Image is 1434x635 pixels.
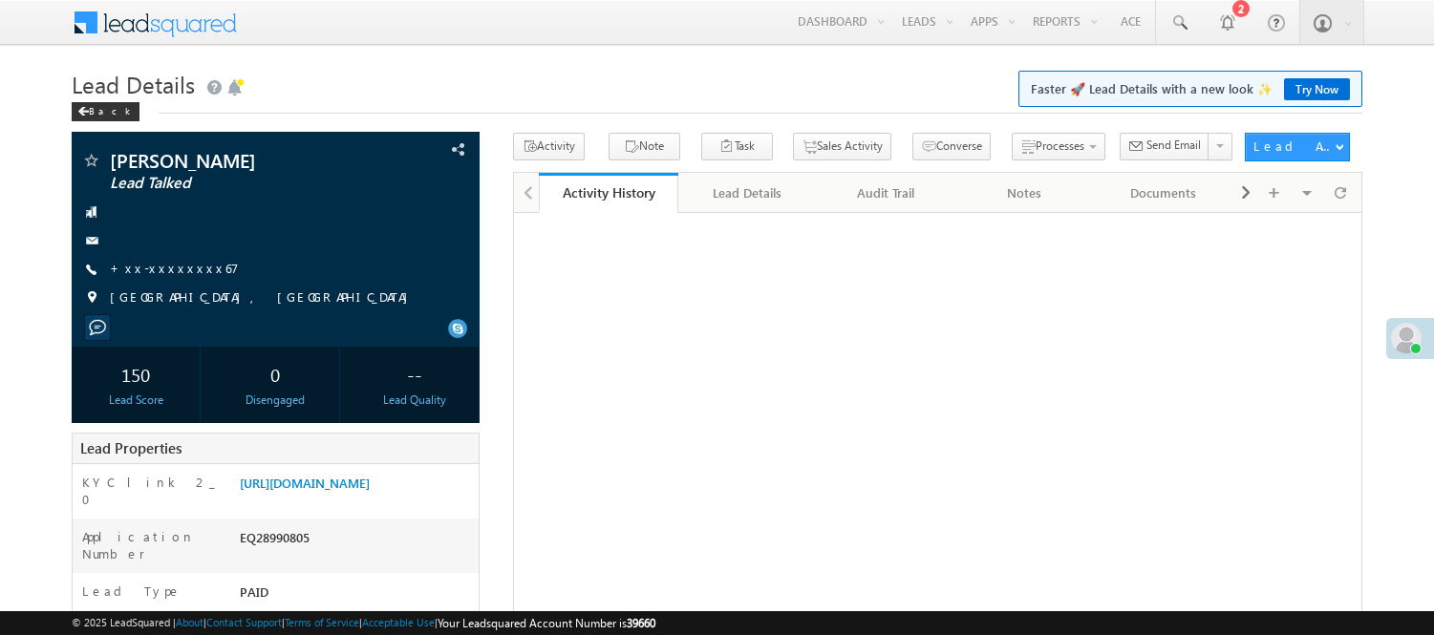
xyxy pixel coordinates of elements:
div: Audit Trail [832,181,938,204]
a: Acceptable Use [362,616,435,628]
span: 39660 [627,616,655,630]
button: Note [609,133,680,160]
div: Activity History [553,183,663,201]
a: Try Now [1284,78,1350,100]
div: Notes [972,181,1078,204]
button: Processes [1012,133,1105,160]
a: Audit Trail [817,173,955,213]
div: Back [72,102,139,121]
span: © 2025 LeadSquared | | | | | [72,614,655,632]
a: +xx-xxxxxxxx67 [110,260,239,276]
label: KYC link 2_0 [82,474,220,508]
span: Lead Details [72,69,195,99]
button: Converse [912,133,991,160]
span: [GEOGRAPHIC_DATA], [GEOGRAPHIC_DATA] [110,288,417,307]
span: Faster 🚀 Lead Details with a new look ✨ [1031,79,1350,98]
div: 0 [216,356,334,392]
div: Lead Score [76,392,195,409]
span: Lead Talked [110,174,363,193]
a: [URL][DOMAIN_NAME] [240,475,370,491]
a: About [176,616,203,628]
span: Processes [1036,138,1084,153]
span: [PERSON_NAME] [110,151,363,170]
div: 150 [76,356,195,392]
span: Lead Properties [80,438,182,457]
a: Terms of Service [285,616,359,628]
a: Notes [956,173,1095,213]
a: Back [72,101,149,117]
label: Lead Type [82,582,182,600]
div: PAID [235,582,479,609]
button: Send Email [1120,133,1209,160]
a: Contact Support [206,616,282,628]
label: Application Number [82,528,220,562]
button: Activity [513,133,585,160]
button: Task [701,133,773,160]
a: Documents [1095,173,1233,213]
div: EQ28990805 [235,528,479,555]
button: Sales Activity [793,133,891,160]
div: Disengaged [216,392,334,409]
div: Lead Actions [1253,138,1335,155]
span: Your Leadsquared Account Number is [438,616,655,630]
div: Lead Quality [355,392,474,409]
div: Lead Details [694,181,800,204]
a: Activity History [539,173,677,213]
span: Send Email [1146,137,1201,154]
div: -- [355,356,474,392]
a: Lead Details [678,173,817,213]
div: Documents [1110,181,1216,204]
button: Lead Actions [1245,133,1350,161]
